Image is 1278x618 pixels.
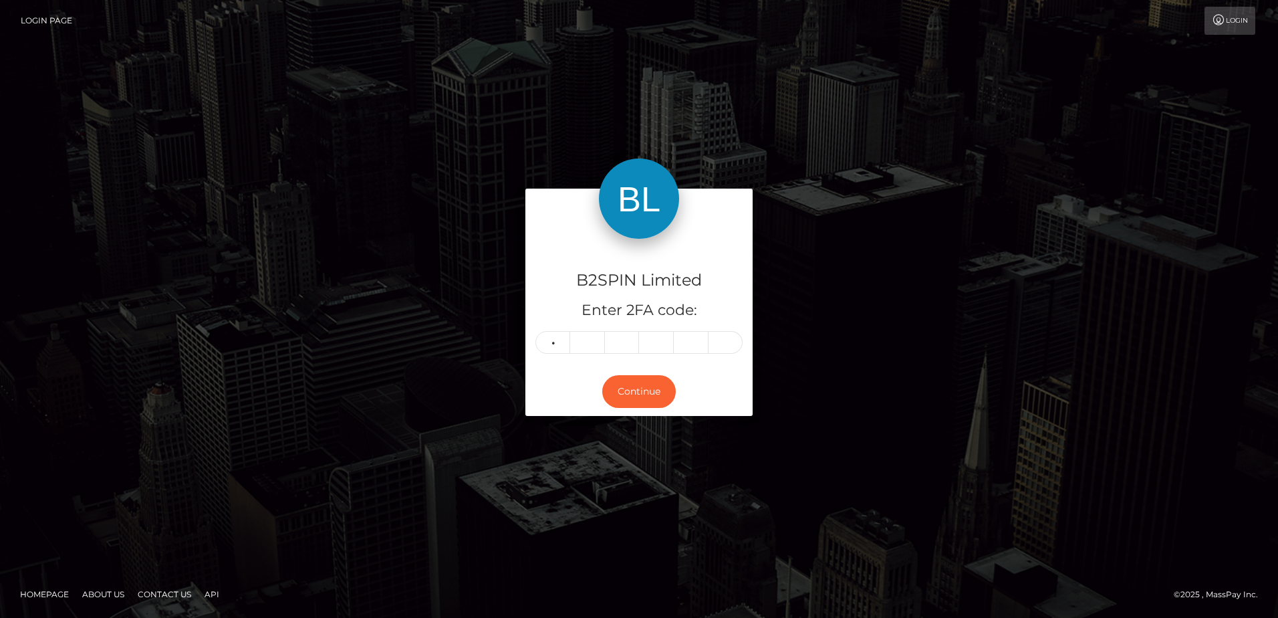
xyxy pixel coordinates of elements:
[199,584,225,605] a: API
[535,300,743,321] h5: Enter 2FA code:
[15,584,74,605] a: Homepage
[21,7,72,35] a: Login Page
[602,375,676,408] button: Continue
[77,584,130,605] a: About Us
[1204,7,1255,35] a: Login
[132,584,197,605] a: Contact Us
[599,159,679,239] img: B2SPIN Limited
[1174,587,1268,602] div: © 2025 , MassPay Inc.
[535,269,743,292] h4: B2SPIN Limited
